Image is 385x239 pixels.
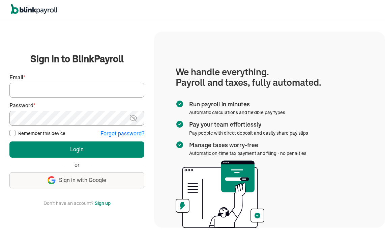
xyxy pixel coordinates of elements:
[30,52,124,65] span: Sign in to BlinkPayroll
[48,176,56,184] img: google
[176,67,363,88] h1: We handle everything. Payroll and taxes, fully automated.
[176,160,264,228] img: illustration
[189,141,304,150] span: Manage taxes worry-free
[100,130,144,137] button: Forgot password?
[95,199,111,207] button: Sign up
[9,172,144,188] button: Sign in with Google
[129,114,138,122] img: eye
[9,141,144,158] button: Login
[176,141,184,149] img: checkmark
[189,130,308,136] span: Pay people with direct deposit and easily share pay slips
[9,102,144,109] label: Password
[176,120,184,128] img: checkmark
[11,4,57,14] img: logo
[189,109,285,115] span: Automatic calculations and flexible pay types
[43,199,93,207] span: Don't have an account?
[189,100,283,109] span: Run payroll in minutes
[9,83,144,98] input: Your email address
[189,150,306,156] span: Automatic on-time tax payment and filing - no penalties
[176,100,184,108] img: checkmark
[59,176,106,184] span: Sign in with Google
[9,74,144,81] label: Email
[18,130,65,137] label: Remember this device
[75,161,80,169] span: or
[189,120,305,129] span: Pay your team effortlessly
